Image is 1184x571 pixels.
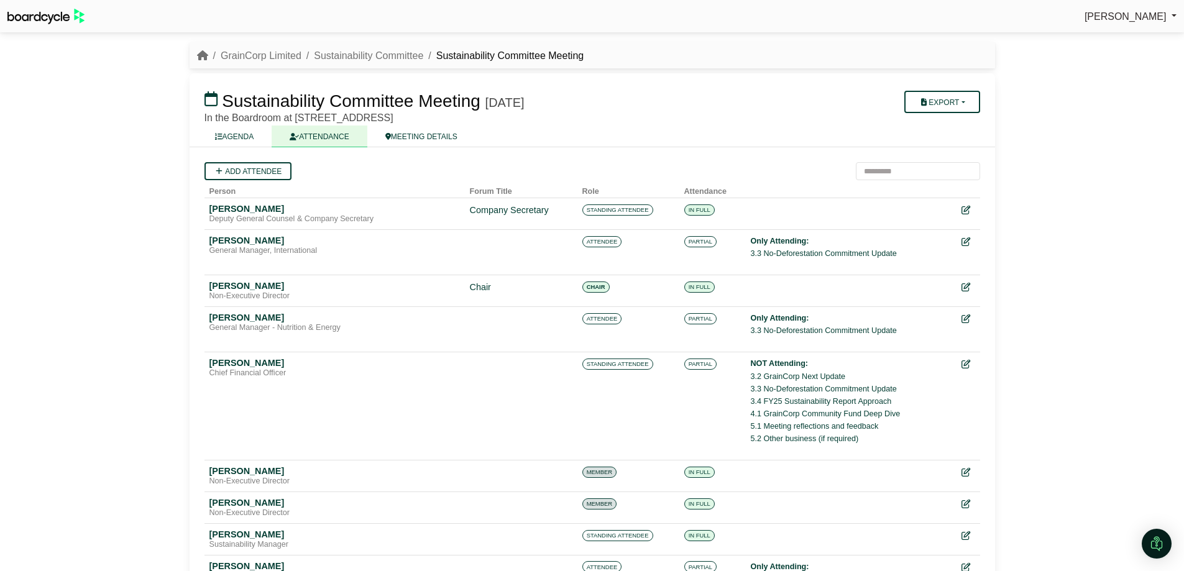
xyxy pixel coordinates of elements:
div: General Manager, International [209,246,460,256]
span: IN FULL [684,281,715,293]
span: PARTIAL [684,236,717,247]
a: GrainCorp Limited [221,50,301,61]
div: Non-Executive Director [209,477,460,486]
span: STANDING ATTENDEE [582,204,653,216]
div: Open Intercom Messenger [1142,529,1172,559]
span: Sustainability Committee Meeting [222,91,480,111]
span: IN FULL [684,467,715,478]
li: 3.4 FY25 Sustainability Report Approach [751,395,952,408]
div: [PERSON_NAME] [209,280,460,291]
div: [PERSON_NAME] [209,357,460,368]
span: MEMBER [582,498,617,509]
span: MEMBER [582,467,617,478]
div: Non-Executive Director [209,508,460,518]
span: IN FULL [684,204,715,216]
div: Company Secretary [470,203,572,217]
li: 3.2 GrainCorp Next Update [751,370,952,383]
li: 3.3 No-Deforestation Commitment Update [751,324,952,337]
th: Person [204,180,465,198]
div: Sustainability Manager [209,540,460,550]
div: [PERSON_NAME] [209,235,460,246]
th: Role [577,180,679,198]
div: Only Attending: [751,312,952,324]
a: Add attendee [204,162,292,180]
img: BoardcycleBlackGreen-aaafeed430059cb809a45853b8cf6d952af9d84e6e89e1f1685b34bfd5cb7d64.svg [7,9,85,24]
li: 5.2 Other business (if required) [751,432,952,445]
a: [PERSON_NAME] [1085,9,1177,25]
div: [PERSON_NAME] [209,312,460,323]
div: Edit [961,203,975,217]
span: IN FULL [684,498,715,509]
li: 4.1 GrainCorp Community Fund Deep Dive [751,408,952,420]
div: Chair [470,280,572,295]
span: CHAIR [582,281,610,293]
div: Non-Executive Director [209,291,460,301]
a: MEETING DETAILS [367,126,475,147]
div: Edit [961,497,975,511]
div: [DATE] [485,95,525,110]
li: Sustainability Committee Meeting [423,48,584,64]
span: ATTENDEE [582,313,622,324]
li: 3.3 No-Deforestation Commitment Update [751,247,952,260]
div: [PERSON_NAME] [209,497,460,508]
li: 3.3 No-Deforestation Commitment Update [751,383,952,395]
div: Chief Financial Officer [209,368,460,378]
div: Edit [961,465,975,480]
div: Deputy General Counsel & Company Secretary [209,214,460,224]
span: PARTIAL [684,359,717,370]
div: Only Attending: [751,235,952,247]
li: 5.1 Meeting reflections and feedback [751,420,952,432]
span: In the Boardroom at [STREET_ADDRESS] [204,112,393,123]
div: Edit [961,312,975,326]
span: PARTIAL [684,313,717,324]
span: IN FULL [684,530,715,541]
th: Attendance [679,180,746,198]
div: Edit [961,529,975,543]
a: ATTENDANCE [272,126,367,147]
span: [PERSON_NAME] [1085,11,1167,22]
div: [PERSON_NAME] [209,529,460,540]
div: General Manager - Nutrition & Energy [209,323,460,333]
button: Export [904,91,980,113]
div: Edit [961,357,975,372]
div: Edit [961,235,975,249]
div: NOT Attending: [751,357,952,370]
a: Sustainability Committee [314,50,423,61]
span: ATTENDEE [582,236,622,247]
nav: breadcrumb [197,48,584,64]
th: Forum Title [465,180,577,198]
span: STANDING ATTENDEE [582,359,653,370]
div: [PERSON_NAME] [209,203,460,214]
div: Edit [961,280,975,295]
div: [PERSON_NAME] [209,465,460,477]
span: STANDING ATTENDEE [582,530,653,541]
a: AGENDA [197,126,272,147]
